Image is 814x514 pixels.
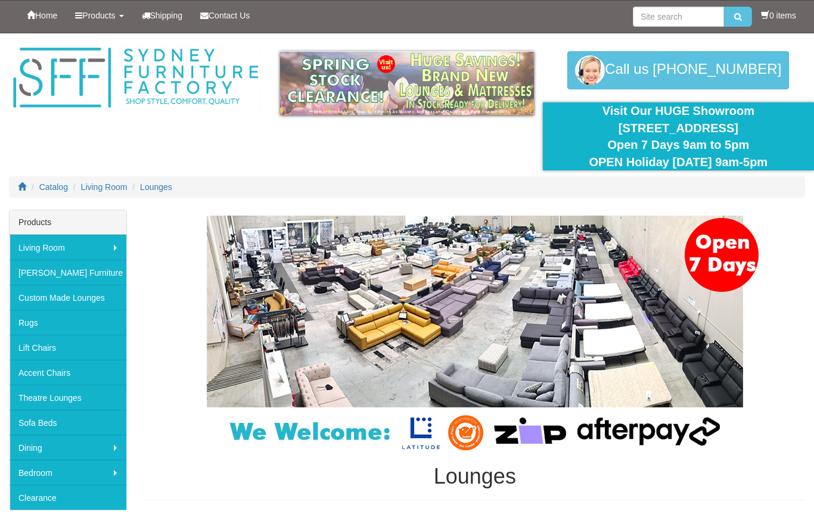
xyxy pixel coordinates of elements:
span: Contact Us [209,11,250,20]
a: Living Room [81,182,128,192]
a: Products [66,1,132,30]
span: Home [35,11,57,20]
a: Dining [10,435,126,460]
li: 0 items [761,10,796,21]
img: spring-sale.gif [280,51,533,115]
a: Home [18,1,66,30]
img: Lounges [177,216,773,453]
img: Sydney Furniture Factory [9,45,262,111]
a: Rugs [10,310,126,335]
a: Shipping [133,1,192,30]
input: Site search [633,7,724,27]
a: Theatre Lounges [10,385,126,410]
h1: Lounges [145,465,805,488]
a: Lift Chairs [10,335,126,360]
a: Catalog [39,182,68,192]
a: Accent Chairs [10,360,126,385]
a: Contact Us [191,1,259,30]
a: [PERSON_NAME] Furniture [10,260,126,285]
a: Clearance [10,485,126,510]
a: Custom Made Lounges [10,285,126,310]
a: Sofa Beds [10,410,126,435]
a: Lounges [140,182,172,192]
span: Shipping [150,11,183,20]
div: Products [10,210,126,235]
span: Products [82,11,115,20]
div: Visit Our HUGE Showroom [STREET_ADDRESS] Open 7 Days 9am to 5pm OPEN Holiday [DATE] 9am-5pm [552,102,805,170]
a: Living Room [10,235,126,260]
a: Bedroom [10,460,126,485]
